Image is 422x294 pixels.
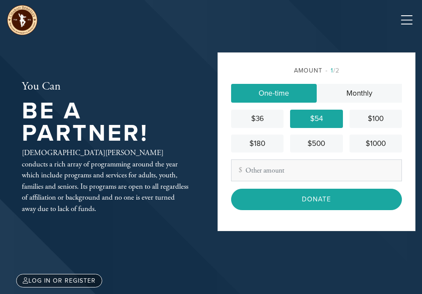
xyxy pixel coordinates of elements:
[231,66,402,75] div: Amount
[317,84,402,103] a: Monthly
[290,110,342,128] a: $54
[22,100,189,145] h1: Be A Partner!
[325,67,339,74] span: /2
[7,4,38,36] img: unnamed%20%283%29_0.png
[294,138,339,149] div: $500
[231,135,284,153] a: $180
[331,67,333,74] span: 1
[231,110,284,128] a: $36
[16,274,102,287] a: Log in or register
[231,189,402,210] input: Donate
[349,110,402,128] a: $100
[353,138,398,149] div: $1000
[22,80,189,93] h2: You Can
[349,135,402,153] a: $1000
[231,159,402,181] input: Other amount
[235,113,280,125] div: $36
[235,138,280,149] div: $180
[22,148,189,214] div: [DEMOGRAPHIC_DATA][PERSON_NAME] conducts a rich array of programming around the year which includ...
[294,113,339,125] div: $54
[290,135,342,153] a: $500
[231,84,317,103] a: One-time
[353,113,398,125] div: $100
